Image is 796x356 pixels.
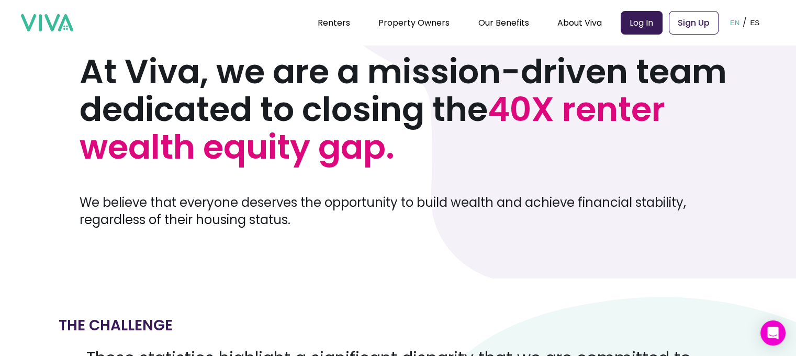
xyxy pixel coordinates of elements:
div: About Viva [557,9,602,36]
p: / [743,15,747,30]
button: EN [727,6,743,39]
div: Our Benefits [478,9,529,36]
p: We believe that everyone deserves the opportunity to build wealth and achieve financial stability... [80,194,733,228]
button: ES [747,6,763,39]
h2: The Challenge [59,312,173,339]
a: Property Owners [378,17,450,29]
span: 40X renter wealth equity gap. [80,86,665,170]
img: viva [21,14,73,32]
a: Renters [318,17,350,29]
a: Sign Up [669,11,719,35]
a: Log In [621,11,663,35]
div: Open Intercom Messenger [760,320,786,346]
h1: At Viva, we are a mission-driven team dedicated to closing the [80,53,733,166]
